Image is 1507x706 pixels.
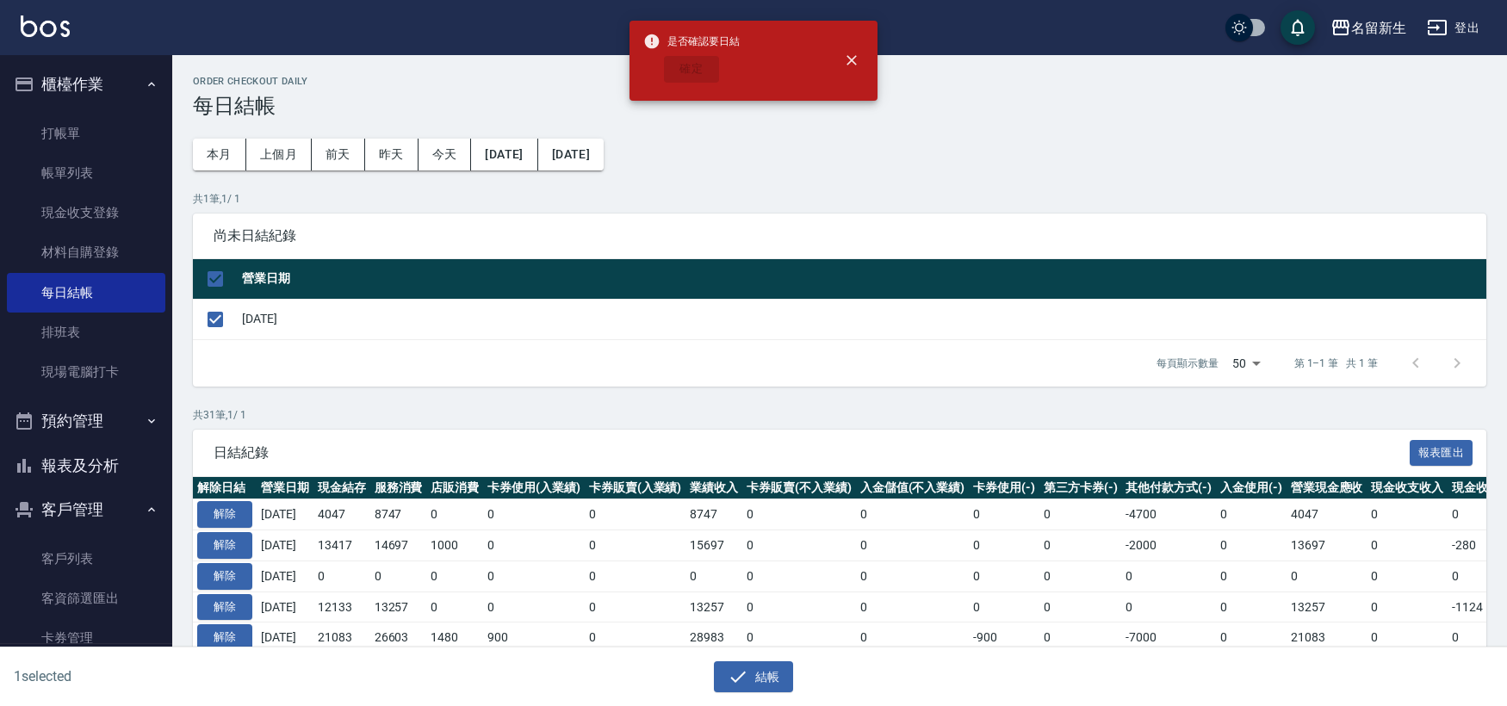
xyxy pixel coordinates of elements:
[1367,622,1448,653] td: 0
[7,62,165,107] button: 櫃檯作業
[1367,560,1448,591] td: 0
[365,139,419,170] button: 昨天
[7,399,165,443] button: 預約管理
[1225,340,1267,387] div: 50
[426,530,483,561] td: 1000
[313,560,370,591] td: 0
[1367,591,1448,622] td: 0
[585,622,686,653] td: 0
[370,591,427,622] td: 13257
[14,666,374,687] h6: 1 selected
[1216,622,1287,653] td: 0
[969,530,1039,561] td: 0
[742,499,856,530] td: 0
[856,560,970,591] td: 0
[714,661,794,693] button: 結帳
[856,477,970,499] th: 入金儲值(不入業績)
[1121,477,1216,499] th: 其他付款方式(-)
[7,273,165,313] a: 每日結帳
[1039,560,1122,591] td: 0
[21,15,70,37] img: Logo
[856,622,970,653] td: 0
[214,227,1466,245] span: 尚未日結紀錄
[1287,530,1367,561] td: 13697
[1121,530,1216,561] td: -2000
[257,477,313,499] th: 營業日期
[257,499,313,530] td: [DATE]
[197,501,252,528] button: 解除
[1324,10,1413,46] button: 名留新生
[7,487,165,532] button: 客戶管理
[238,259,1486,300] th: 營業日期
[969,622,1039,653] td: -900
[685,622,742,653] td: 28983
[257,622,313,653] td: [DATE]
[370,499,427,530] td: 8747
[969,499,1039,530] td: 0
[1216,591,1287,622] td: 0
[7,352,165,392] a: 現場電腦打卡
[313,499,370,530] td: 4047
[1287,591,1367,622] td: 13257
[585,560,686,591] td: 0
[969,560,1039,591] td: 0
[197,594,252,621] button: 解除
[856,591,970,622] td: 0
[1039,477,1122,499] th: 第三方卡券(-)
[585,499,686,530] td: 0
[585,591,686,622] td: 0
[585,477,686,499] th: 卡券販賣(入業績)
[538,139,604,170] button: [DATE]
[7,313,165,352] a: 排班表
[370,560,427,591] td: 0
[426,591,483,622] td: 0
[1216,499,1287,530] td: 0
[483,499,585,530] td: 0
[685,591,742,622] td: 13257
[742,622,856,653] td: 0
[1367,530,1448,561] td: 0
[313,622,370,653] td: 21083
[742,591,856,622] td: 0
[7,232,165,272] a: 材料自購登錄
[1039,591,1122,622] td: 0
[426,622,483,653] td: 1480
[370,622,427,653] td: 26603
[257,530,313,561] td: [DATE]
[742,560,856,591] td: 0
[685,530,742,561] td: 15697
[193,76,1486,87] h2: Order checkout daily
[1420,12,1486,44] button: 登出
[257,591,313,622] td: [DATE]
[685,499,742,530] td: 8747
[312,139,365,170] button: 前天
[193,407,1486,423] p: 共 31 筆, 1 / 1
[1121,499,1216,530] td: -4700
[742,477,856,499] th: 卡券販賣(不入業績)
[313,530,370,561] td: 13417
[426,477,483,499] th: 店販消費
[1039,530,1122,561] td: 0
[685,477,742,499] th: 業績收入
[1121,560,1216,591] td: 0
[257,560,313,591] td: [DATE]
[969,591,1039,622] td: 0
[1216,477,1287,499] th: 入金使用(-)
[643,33,740,50] span: 是否確認要日結
[1121,591,1216,622] td: 0
[483,560,585,591] td: 0
[1216,560,1287,591] td: 0
[1410,440,1473,467] button: 報表匯出
[1294,356,1378,371] p: 第 1–1 筆 共 1 筆
[1039,622,1122,653] td: 0
[471,139,537,170] button: [DATE]
[1367,499,1448,530] td: 0
[1287,477,1367,499] th: 營業現金應收
[1157,356,1219,371] p: 每頁顯示數量
[7,153,165,193] a: 帳單列表
[1281,10,1315,45] button: save
[7,539,165,579] a: 客戶列表
[193,139,246,170] button: 本月
[7,443,165,488] button: 報表及分析
[1039,499,1122,530] td: 0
